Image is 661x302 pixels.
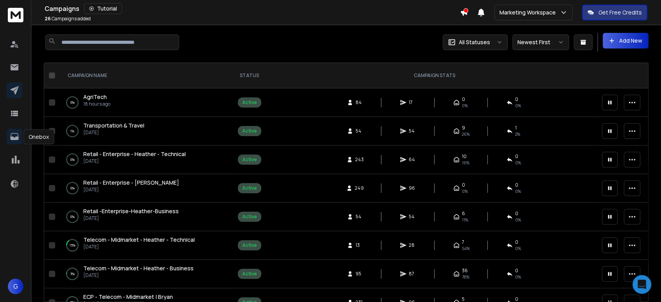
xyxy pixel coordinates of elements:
[515,210,518,217] span: 0
[70,241,75,249] p: 15 %
[84,3,122,14] button: Tutorial
[83,122,144,129] span: Transportation & Travel
[409,99,417,106] span: 17
[632,275,651,294] div: Open Intercom Messenger
[83,101,110,107] p: 18 hours ago
[409,271,417,277] span: 87
[70,270,75,278] p: 3 %
[58,63,227,88] th: CAMPAIGN NAME
[515,245,521,252] span: 0 %
[83,179,179,187] a: Retail - Enterprise - [PERSON_NAME]
[515,160,521,166] span: 0 %
[462,217,468,223] span: 11 %
[45,3,460,14] div: Campaigns
[58,231,227,260] td: 15%Telecom - Midmarket - Heather - Technical[DATE]
[58,174,227,203] td: 0%Retail - Enterprise - [PERSON_NAME][DATE]
[242,242,257,248] div: Active
[242,271,257,277] div: Active
[515,217,521,223] span: 0 %
[356,271,363,277] span: 95
[58,146,227,174] td: 0%Retail - Enterprise - Heather - Technical[DATE]
[462,131,470,137] span: 26 %
[515,239,518,245] span: 0
[515,131,520,137] span: 2 %
[70,156,75,164] p: 0 %
[83,293,173,301] a: ECP - Telecom - Midmarket | Bryan
[355,156,364,163] span: 243
[603,33,648,49] button: Add New
[58,117,227,146] td: 1%Transportation & Travel[DATE]
[462,245,470,252] span: 54 %
[462,188,468,194] span: 0%
[409,242,417,248] span: 28
[271,63,597,88] th: CAMPAIGN STATS
[83,272,194,279] p: [DATE]
[356,99,363,106] span: 84
[242,214,257,220] div: Active
[462,239,464,245] span: 7
[515,153,518,160] span: 0
[83,215,179,221] p: [DATE]
[409,185,417,191] span: 96
[582,5,647,20] button: Get Free Credits
[8,279,23,294] button: G
[515,96,518,102] span: 0
[83,122,144,129] a: Transportation & Travel
[515,125,517,131] span: 1
[462,102,468,109] span: 0%
[58,260,227,288] td: 3%Telecom - Midmarket - Heather - Business[DATE]
[70,99,75,106] p: 0 %
[83,179,179,186] span: Retail - Enterprise - [PERSON_NAME]
[227,63,271,88] th: STATUS
[459,38,490,46] p: All Statuses
[515,102,521,109] span: 0 %
[515,268,518,274] span: 0
[356,128,363,134] span: 54
[83,93,107,101] a: AgriTech
[83,236,195,244] a: Telecom - Midmarket - Heather - Technical
[356,214,363,220] span: 54
[70,127,74,135] p: 1 %
[58,88,227,117] td: 0%AgriTech18 hours ago
[83,150,186,158] a: Retail - Enterprise - Heather - Technical
[242,99,257,106] div: Active
[462,160,469,166] span: 16 %
[499,9,559,16] p: Marketing Workspace
[83,207,179,215] a: Retail -Enterprise-Heather-Business
[83,236,195,243] span: Telecom - Midmarket - Heather - Technical
[70,184,75,192] p: 0 %
[462,125,465,131] span: 9
[515,274,521,280] span: 0 %
[356,242,363,248] span: 13
[462,268,468,274] span: 36
[409,128,417,134] span: 54
[598,9,642,16] p: Get Free Credits
[515,182,518,188] span: 0
[58,203,227,231] td: 0%Retail -Enterprise-Heather-Business[DATE]
[409,156,417,163] span: 64
[355,185,364,191] span: 249
[462,96,465,102] span: 0
[83,264,194,272] a: Telecom - Midmarket - Heather - Business
[45,15,51,22] span: 26
[242,156,257,163] div: Active
[409,214,417,220] span: 54
[83,129,144,136] p: [DATE]
[45,16,91,22] p: Campaigns added
[83,158,186,164] p: [DATE]
[70,213,75,221] p: 0 %
[242,128,257,134] div: Active
[83,244,195,250] p: [DATE]
[462,153,467,160] span: 10
[512,34,569,50] button: Newest First
[462,182,465,188] span: 0
[242,185,257,191] div: Active
[83,187,179,193] p: [DATE]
